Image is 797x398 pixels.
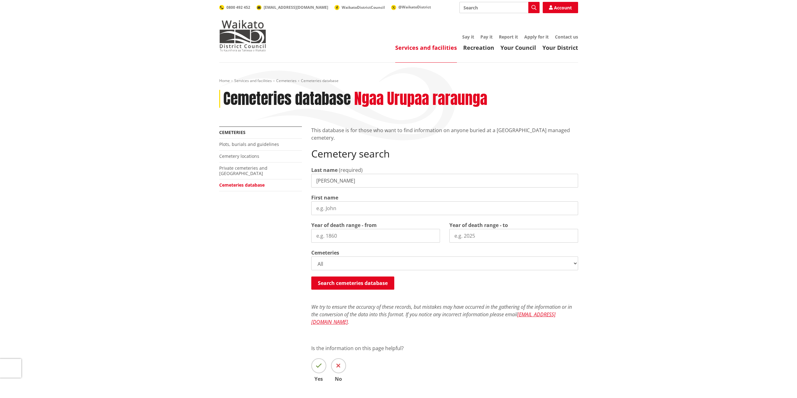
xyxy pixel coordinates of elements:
a: Your Council [500,44,536,51]
a: Contact us [555,34,578,40]
h2: Cemetery search [311,148,578,160]
a: Cemeteries database [219,182,265,188]
a: Your District [542,44,578,51]
input: e.g. John [311,201,578,215]
a: Plots, burials and guidelines [219,141,279,147]
span: @WaikatoDistrict [398,4,431,10]
a: [EMAIL_ADDRESS][DOMAIN_NAME] [311,311,556,325]
a: Home [219,78,230,83]
a: Cemeteries [219,129,246,135]
a: Services and facilities [395,44,457,51]
iframe: Messenger Launcher [768,372,791,394]
a: Pay it [480,34,493,40]
span: [EMAIL_ADDRESS][DOMAIN_NAME] [264,5,328,10]
img: Waikato District Council - Te Kaunihera aa Takiwaa o Waikato [219,20,266,51]
label: Year of death range - to [449,221,508,229]
a: Apply for it [524,34,549,40]
a: Cemeteries [276,78,297,83]
span: Cemeteries database [301,78,339,83]
span: (required) [339,167,363,173]
a: Account [543,2,578,13]
h2: Ngaa Urupaa raraunga [354,90,487,108]
button: Search cemeteries database [311,277,394,290]
a: Report it [499,34,518,40]
label: Year of death range - from [311,221,377,229]
a: [EMAIL_ADDRESS][DOMAIN_NAME] [256,5,328,10]
a: Cemetery locations [219,153,259,159]
input: e.g. Smith [311,174,578,188]
label: Cemeteries [311,249,339,256]
span: No [331,376,346,381]
a: 0800 492 452 [219,5,250,10]
a: Say it [462,34,474,40]
span: Yes [311,376,326,381]
nav: breadcrumb [219,78,578,84]
a: Recreation [463,44,494,51]
em: We try to ensure the accuracy of these records, but mistakes may have occurred in the gathering o... [311,303,572,325]
p: Is the information on this page helpful? [311,344,578,352]
a: @WaikatoDistrict [391,4,431,10]
a: Services and facilities [234,78,272,83]
input: Search input [459,2,540,13]
p: This database is for those who want to find information on anyone buried at a [GEOGRAPHIC_DATA] m... [311,127,578,142]
span: WaikatoDistrictCouncil [342,5,385,10]
a: Private cemeteries and [GEOGRAPHIC_DATA] [219,165,267,176]
input: e.g. 2025 [449,229,578,243]
label: Last name [311,166,338,174]
input: e.g. 1860 [311,229,440,243]
label: First name [311,194,338,201]
a: WaikatoDistrictCouncil [334,5,385,10]
span: 0800 492 452 [226,5,250,10]
h1: Cemeteries database [223,90,351,108]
